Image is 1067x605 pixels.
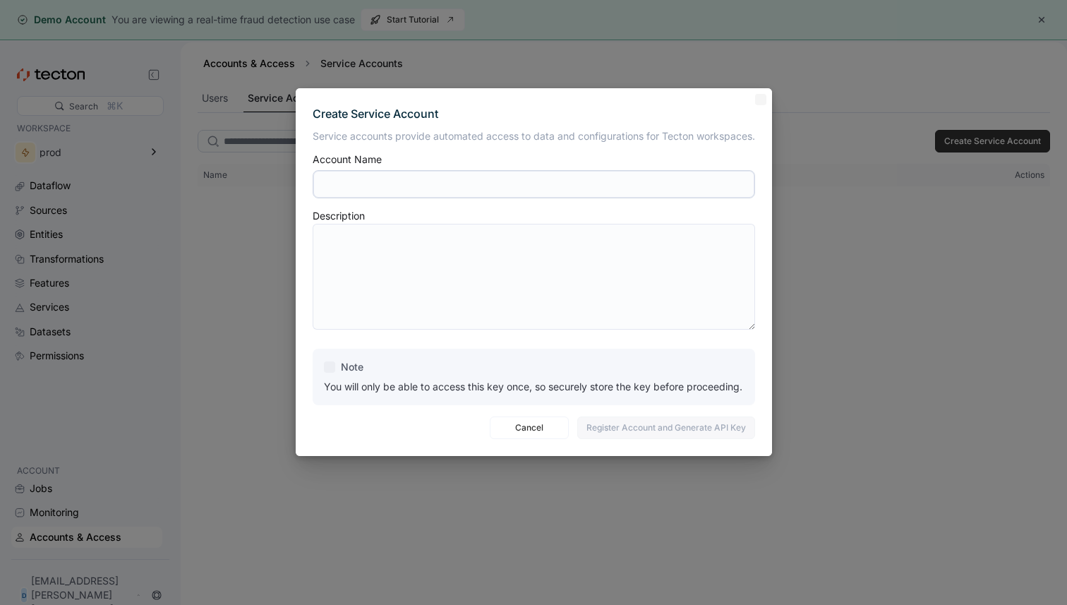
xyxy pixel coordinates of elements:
button: Closes this modal window [752,91,769,108]
button: Cancel [490,417,569,439]
p: Note [324,360,744,374]
span: Register Account and Generate API Key [586,417,746,438]
div: Create Service Account [313,105,755,124]
span: Cancel [499,417,560,438]
p: Service accounts provide automated access to data and configurations for Tecton workspaces. [313,129,755,143]
p: You will only be able to access this key once, so securely store the key before proceeding. [324,380,744,394]
div: Account Name [313,155,382,164]
button: Register Account and Generate API Key [577,417,755,439]
div: Description [313,211,365,221]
